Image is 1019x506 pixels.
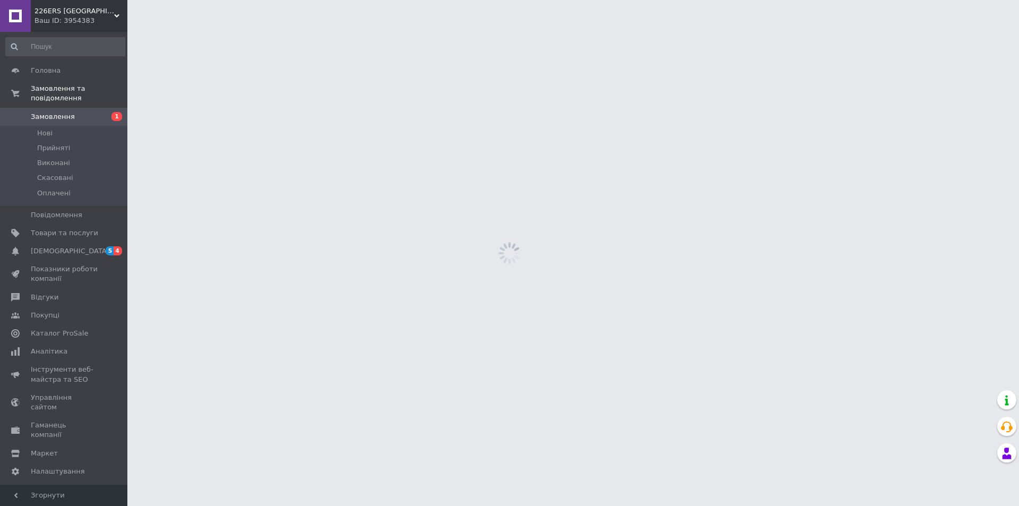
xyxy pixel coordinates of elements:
span: Відгуки [31,293,58,302]
span: Налаштування [31,467,85,476]
span: Каталог ProSale [31,329,88,338]
span: Головна [31,66,61,75]
span: Управління сайтом [31,393,98,412]
span: 4 [114,246,122,255]
span: 5 [106,246,114,255]
span: 1 [111,112,122,121]
span: Замовлення [31,112,75,122]
span: Повідомлення [31,210,82,220]
span: Покупці [31,311,59,320]
span: Виконані [37,158,70,168]
span: Оплачені [37,188,71,198]
input: Пошук [5,37,125,56]
span: 226ERS Ukraine [34,6,114,16]
span: [DEMOGRAPHIC_DATA] [31,246,109,256]
span: Аналітика [31,347,67,356]
span: Показники роботи компанії [31,264,98,284]
div: Ваш ID: 3954383 [34,16,127,25]
span: Прийняті [37,143,70,153]
span: Замовлення та повідомлення [31,84,127,103]
span: Скасовані [37,173,73,183]
span: Інструменти веб-майстра та SEO [31,365,98,384]
span: Гаманець компанії [31,421,98,440]
span: Товари та послуги [31,228,98,238]
span: Маркет [31,449,58,458]
span: Нові [37,128,53,138]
